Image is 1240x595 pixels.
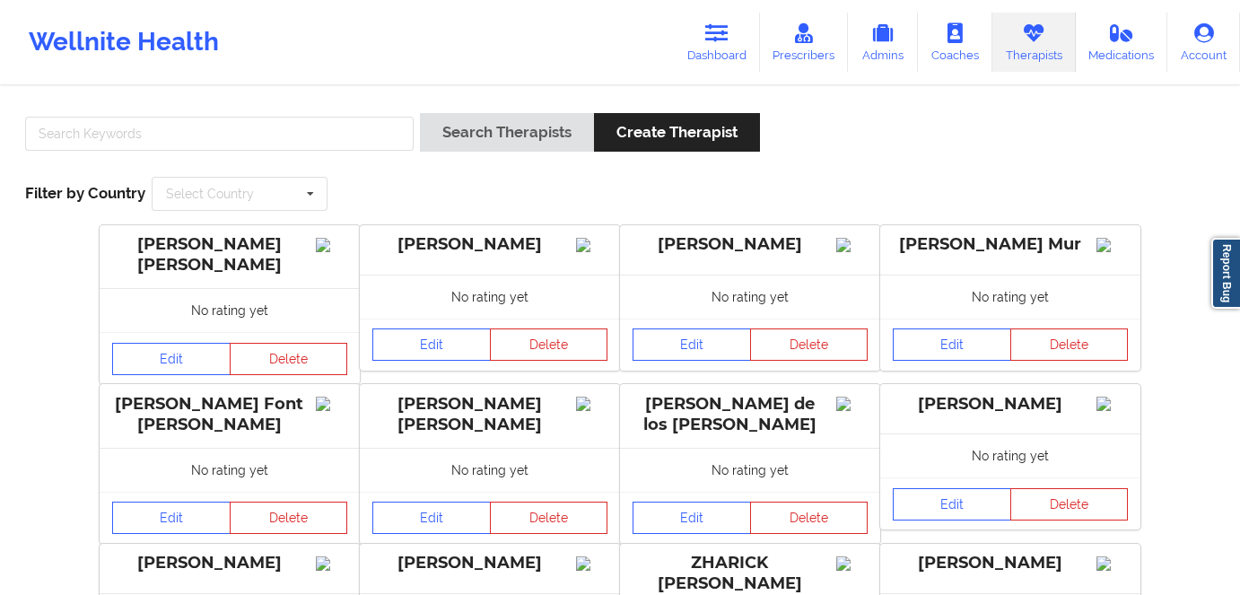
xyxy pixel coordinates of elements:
[674,13,760,72] a: Dashboard
[620,275,880,319] div: No rating yet
[848,13,918,72] a: Admins
[372,502,491,534] a: Edit
[1076,13,1168,72] a: Medications
[992,13,1076,72] a: Therapists
[1096,556,1128,571] img: Image%2Fplaceholer-image.png
[372,394,607,435] div: [PERSON_NAME] [PERSON_NAME]
[316,556,347,571] img: Image%2Fplaceholer-image.png
[620,448,880,492] div: No rating yet
[750,328,869,361] button: Delete
[420,113,594,152] button: Search Therapists
[893,553,1128,573] div: [PERSON_NAME]
[893,234,1128,255] div: [PERSON_NAME] Mur
[316,238,347,252] img: Image%2Fplaceholer-image.png
[576,556,607,571] img: Image%2Fplaceholer-image.png
[576,238,607,252] img: Image%2Fplaceholer-image.png
[112,502,231,534] a: Edit
[372,553,607,573] div: [PERSON_NAME]
[1096,397,1128,411] img: Image%2Fplaceholer-image.png
[1096,238,1128,252] img: Image%2Fplaceholer-image.png
[490,502,608,534] button: Delete
[112,394,347,435] div: [PERSON_NAME] Font [PERSON_NAME]
[880,275,1140,319] div: No rating yet
[360,448,620,492] div: No rating yet
[836,238,868,252] img: Image%2Fplaceholer-image.png
[633,502,751,534] a: Edit
[25,184,145,202] span: Filter by Country
[230,343,348,375] button: Delete
[230,502,348,534] button: Delete
[1211,238,1240,309] a: Report Bug
[893,394,1128,415] div: [PERSON_NAME]
[633,328,751,361] a: Edit
[594,113,760,152] button: Create Therapist
[112,234,347,276] div: [PERSON_NAME] [PERSON_NAME]
[1010,328,1129,361] button: Delete
[633,234,868,255] div: [PERSON_NAME]
[836,556,868,571] img: Image%2Fplaceholer-image.png
[576,397,607,411] img: Image%2Fplaceholer-image.png
[25,117,414,151] input: Search Keywords
[836,397,868,411] img: Image%2Fplaceholer-image.png
[760,13,849,72] a: Prescribers
[316,397,347,411] img: Image%2Fplaceholer-image.png
[490,328,608,361] button: Delete
[112,343,231,375] a: Edit
[750,502,869,534] button: Delete
[893,488,1011,521] a: Edit
[112,553,347,573] div: [PERSON_NAME]
[893,328,1011,361] a: Edit
[166,188,254,200] div: Select Country
[1010,488,1129,521] button: Delete
[100,448,360,492] div: No rating yet
[918,13,992,72] a: Coaches
[1167,13,1240,72] a: Account
[372,234,607,255] div: [PERSON_NAME]
[880,433,1140,477] div: No rating yet
[100,288,360,332] div: No rating yet
[372,328,491,361] a: Edit
[633,394,868,435] div: [PERSON_NAME] de los [PERSON_NAME]
[360,275,620,319] div: No rating yet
